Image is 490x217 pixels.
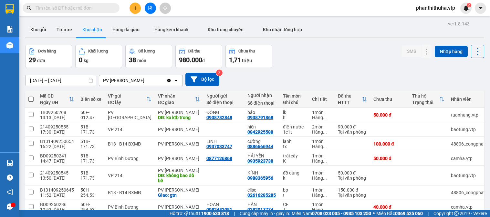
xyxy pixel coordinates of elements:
span: search [27,6,31,10]
div: 0988365956 [247,175,273,181]
div: B131409250654 [40,139,74,144]
div: 0937033747 [206,144,232,149]
sup: 3 [216,70,223,76]
div: Số lượng [138,49,155,53]
div: 51B-171.73 [80,139,101,149]
div: VP 214 [108,173,151,178]
img: warehouse-icon [6,160,13,166]
span: 1,71 [229,56,241,64]
div: HẢI YẾN [247,153,276,158]
div: elise [247,187,276,193]
button: plus [130,3,141,14]
div: Chi tiết [312,97,331,102]
span: notification [7,189,13,195]
div: 1 món [312,139,331,144]
span: Cung cấp máy in - giấy in: [240,210,290,217]
div: Hàng thông thường [312,129,331,135]
div: cường [247,139,276,144]
span: ... [323,158,327,164]
div: Tại văn phòng [338,175,367,181]
span: plus [133,6,138,10]
div: hiển [247,124,276,129]
strong: 0369 525 060 [395,211,423,216]
span: Miền Bắc [376,210,423,217]
div: BD09250241 [40,153,74,158]
span: 2 [468,3,470,7]
div: CF [283,202,306,207]
div: 0935923738 [247,158,273,164]
th: Toggle SortBy [335,91,370,108]
div: PV [PERSON_NAME] [103,77,144,84]
div: B13 - B14 BXMĐ [108,141,151,146]
div: B131409250645 [40,187,74,193]
div: 0382017774 [247,207,273,212]
span: file-add [148,6,152,10]
button: file-add [145,3,156,14]
div: PV [GEOGRAPHIC_DATA] [108,110,151,120]
div: 50H-254.53 [80,187,101,198]
div: 50F-012.47 [80,110,101,120]
div: HÂN [247,202,276,207]
div: VP 214 [108,127,151,132]
div: 51B-171.73 [80,153,101,164]
span: ... [323,144,327,149]
sup: 2 [467,3,471,7]
th: Toggle SortBy [155,91,203,108]
span: món [137,58,146,63]
span: 29 [29,56,36,64]
button: Hàng đã giao [107,22,145,37]
div: K [283,158,306,164]
button: Số lượng38món [125,45,172,68]
div: Hàng thông thường [312,115,331,120]
div: PV Bình Dương [108,204,151,210]
div: điện nước [283,124,306,129]
svg: open [173,78,179,83]
button: Kho nhận [77,22,107,37]
div: 51B-171.73 [80,170,101,181]
div: k [283,175,306,181]
div: 0982481081 [206,207,232,212]
span: đ [202,58,205,63]
div: 40.000 đ [373,204,406,210]
button: Đã thu980.000đ [175,45,222,68]
div: Chưa thu [373,97,406,102]
div: BD09250236 [40,202,74,207]
div: 0886666944 [247,144,273,149]
div: Hàng thông thường [312,193,331,198]
button: Nhập hàng [435,46,468,57]
div: 90.000 đ [338,124,367,129]
span: caret-down [478,5,484,11]
button: Bộ lọc [185,73,219,86]
div: PV [PERSON_NAME] [158,168,200,173]
div: 150.000 đ [338,187,367,193]
div: lk [283,110,306,115]
th: Toggle SortBy [409,91,448,108]
div: Đã thu [188,49,200,53]
div: Chưa thu [238,49,255,53]
span: | [234,210,235,217]
div: 50.000 đ [373,112,406,118]
div: Khối lượng [88,49,108,53]
span: Hỗ trợ kỹ thuật: [170,210,229,217]
input: Selected PV Gia Nghĩa. [145,77,146,84]
div: ĐỒNG [206,110,241,115]
div: Tại văn phòng [338,129,367,135]
img: logo-vxr [5,4,14,14]
div: Người nhận [247,93,276,98]
div: ver 1.8.143 [448,20,470,27]
span: 980.000 [179,56,202,64]
div: Ngày ĐH [40,100,69,105]
span: ... [323,129,327,135]
span: Kho trung chuyển [208,27,244,32]
div: 0908782848 [206,115,232,120]
div: 100.000 đ [373,141,406,146]
div: tx [283,144,306,149]
div: 1 món [312,110,331,115]
div: Hàng thông thường [312,175,331,181]
div: 50.000 đ [338,170,367,175]
span: message [7,203,13,210]
div: Hàng thông thường [312,144,331,149]
div: 13:13 [DATE] [40,115,74,120]
button: SMS [402,45,421,57]
strong: 1900 633 818 [201,211,229,216]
